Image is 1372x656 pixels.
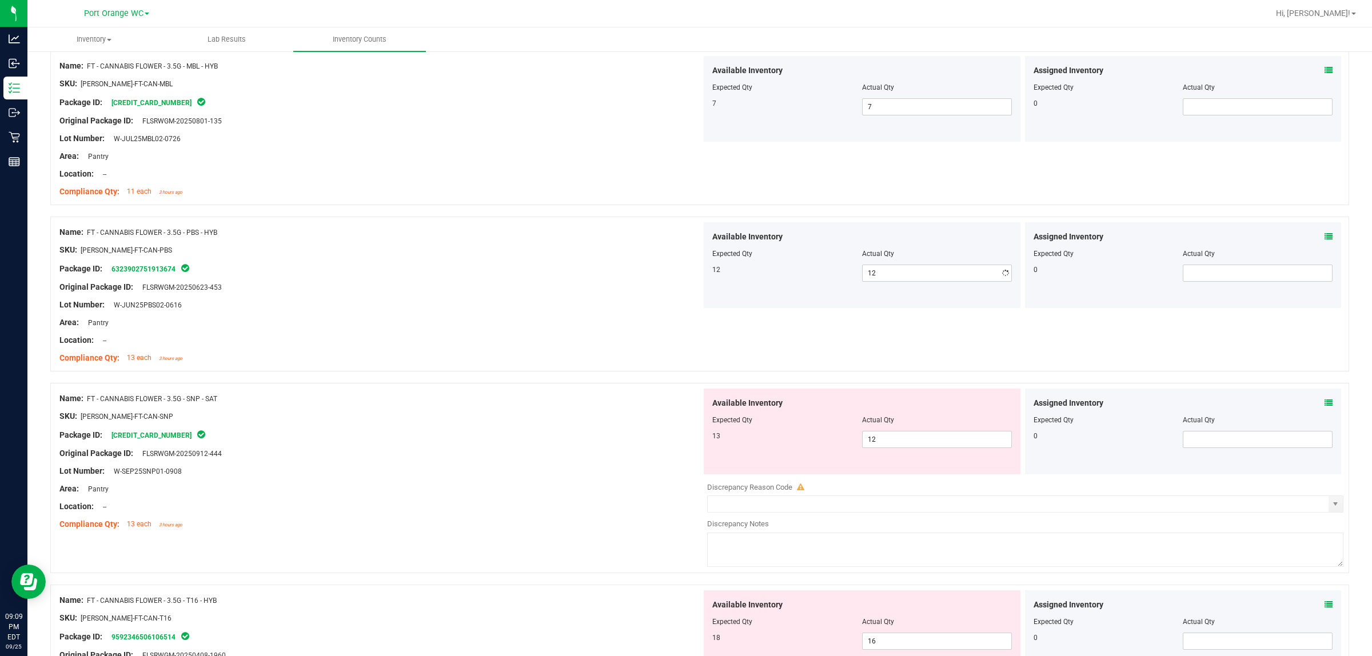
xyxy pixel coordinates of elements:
[59,449,133,458] span: Original Package ID:
[863,633,1011,649] input: 16
[27,27,160,51] a: Inventory
[111,99,192,107] a: [CREDIT_CARD_NUMBER]
[11,565,46,599] iframe: Resource center
[707,483,792,491] span: Discrepancy Reason Code
[59,502,94,511] span: Location:
[712,618,752,626] span: Expected Qty
[59,61,83,70] span: Name:
[97,503,106,511] span: --
[108,467,182,475] span: W-SEP25SNP01-0908
[1034,249,1183,259] div: Expected Qty
[5,611,22,642] p: 09:09 PM EDT
[87,395,217,403] span: FT - CANNABIS FLOWER - 3.5G - SNP - SAT
[863,99,1011,115] input: 7
[82,153,109,161] span: Pantry
[108,135,181,143] span: W-JUL25MBL02-0726
[1034,98,1183,109] div: 0
[1183,415,1333,425] div: Actual Qty
[1183,249,1333,259] div: Actual Qty
[712,432,720,440] span: 13
[293,27,426,51] a: Inventory Counts
[9,156,20,167] inline-svg: Reports
[1034,599,1103,611] span: Assigned Inventory
[1034,231,1103,243] span: Assigned Inventory
[59,227,83,237] span: Name:
[5,642,22,651] p: 09/25
[862,416,894,424] span: Actual Qty
[712,231,783,243] span: Available Inventory
[1034,397,1103,409] span: Assigned Inventory
[59,466,105,475] span: Lot Number:
[87,229,217,237] span: FT - CANNABIS FLOWER - 3.5G - PBS - HYB
[59,98,102,107] span: Package ID:
[87,597,217,605] span: FT - CANNABIS FLOWER - 3.5G - T16 - HYB
[712,397,783,409] span: Available Inventory
[97,170,106,178] span: --
[159,522,182,527] span: 3 hours ago
[196,96,206,107] span: In Sync
[59,484,79,493] span: Area:
[59,394,83,403] span: Name:
[712,99,716,107] span: 7
[59,245,77,254] span: SKU:
[81,80,173,88] span: [PERSON_NAME]-FT-CAN-MBL
[862,618,894,626] span: Actual Qty
[59,169,94,178] span: Location:
[159,190,182,195] span: 3 hours ago
[59,151,79,161] span: Area:
[111,633,176,641] a: 9592346506106514
[84,9,143,18] span: Port Orange WC
[9,107,20,118] inline-svg: Outbound
[707,518,1343,530] div: Discrepancy Notes
[863,431,1011,447] input: 12
[59,300,105,309] span: Lot Number:
[59,187,119,196] span: Compliance Qty:
[59,134,105,143] span: Lot Number:
[111,431,192,439] a: [CREDIT_CARD_NUMBER]
[1183,82,1333,93] div: Actual Qty
[59,264,102,273] span: Package ID:
[59,318,79,327] span: Area:
[59,335,94,345] span: Location:
[81,246,172,254] span: [PERSON_NAME]-FT-CAN-PBS
[1329,496,1343,512] span: select
[59,79,77,88] span: SKU:
[712,266,720,274] span: 12
[1183,617,1333,627] div: Actual Qty
[1034,633,1183,643] div: 0
[712,250,752,258] span: Expected Qty
[137,117,222,125] span: FLSRWGM-20250801-135
[82,485,109,493] span: Pantry
[111,265,176,273] a: 6323902751913674
[81,614,171,622] span: [PERSON_NAME]-FT-CAN-T16
[82,319,109,327] span: Pantry
[1034,431,1183,441] div: 0
[137,450,222,458] span: FLSRWGM-20250912-444
[180,262,190,274] span: In Sync
[1034,415,1183,425] div: Expected Qty
[127,187,151,195] span: 11 each
[160,27,293,51] a: Lab Results
[87,62,218,70] span: FT - CANNABIS FLOWER - 3.5G - MBL - HYB
[712,599,783,611] span: Available Inventory
[1034,65,1103,77] span: Assigned Inventory
[1034,617,1183,627] div: Expected Qty
[59,595,83,605] span: Name:
[9,33,20,45] inline-svg: Analytics
[59,116,133,125] span: Original Package ID:
[862,250,894,258] span: Actual Qty
[59,353,119,362] span: Compliance Qty:
[59,282,133,291] span: Original Package ID:
[1034,82,1183,93] div: Expected Qty
[862,83,894,91] span: Actual Qty
[59,519,119,529] span: Compliance Qty:
[9,82,20,94] inline-svg: Inventory
[137,283,222,291] span: FLSRWGM-20250623-453
[712,65,783,77] span: Available Inventory
[9,131,20,143] inline-svg: Retail
[59,632,102,641] span: Package ID:
[59,411,77,421] span: SKU:
[1276,9,1350,18] span: Hi, [PERSON_NAME]!
[712,83,752,91] span: Expected Qty
[9,58,20,69] inline-svg: Inbound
